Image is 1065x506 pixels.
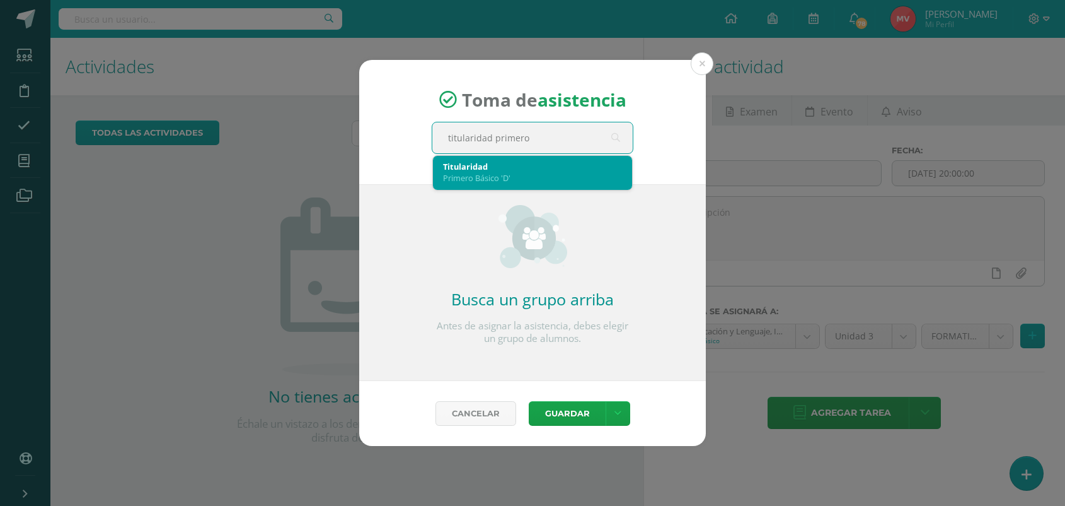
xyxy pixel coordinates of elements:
div: Primero Básico 'D' [443,172,622,184]
input: Busca un grado o sección aquí... [432,122,633,153]
a: Cancelar [435,401,516,426]
button: Close (Esc) [691,52,713,75]
img: groups_small.png [498,205,567,268]
div: Titularidad [443,161,622,172]
strong: asistencia [538,88,626,112]
h2: Busca un grupo arriba [432,288,633,310]
p: Antes de asignar la asistencia, debes elegir un grupo de alumnos. [432,320,633,345]
span: Toma de [462,88,626,112]
button: Guardar [529,401,606,426]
